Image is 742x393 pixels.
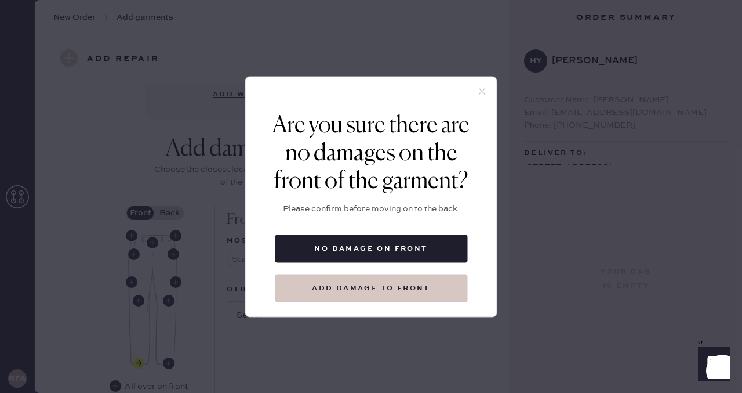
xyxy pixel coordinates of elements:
[263,111,479,195] div: Are you sure there are no damages on the front of the garment?
[275,235,467,262] button: No damage on front
[275,274,467,302] button: Add damage to front
[687,341,737,391] iframe: Front Chat
[283,202,460,215] div: Please confirm before moving on to the back.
